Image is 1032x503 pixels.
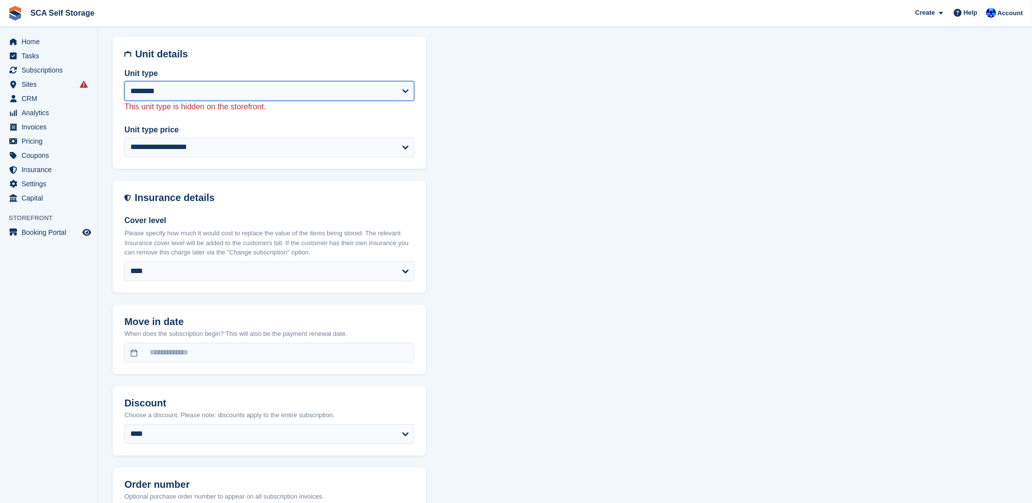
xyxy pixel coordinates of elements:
[124,492,414,502] p: Optional purchase order number to appear on all subscription invoices.
[124,229,414,258] p: Please specify how much it would cost to replace the value of the items being stored. The relevan...
[5,120,93,134] a: menu
[22,120,80,134] span: Invoices
[124,329,414,339] p: When does the subscription begin? This will also be the payment renewal date.
[22,63,80,77] span: Subscriptions
[124,125,414,136] label: Unit type price
[22,106,80,120] span: Analytics
[5,77,93,91] a: menu
[22,35,80,49] span: Home
[22,226,80,239] span: Booking Portal
[5,177,93,191] a: menu
[5,226,93,239] a: menu
[5,163,93,176] a: menu
[124,479,414,491] h2: Order number
[22,77,80,91] span: Sites
[22,92,80,105] span: CRM
[915,8,935,18] span: Create
[124,398,414,409] h2: Discount
[5,63,93,77] a: menu
[5,191,93,205] a: menu
[9,213,97,223] span: Storefront
[22,134,80,148] span: Pricing
[5,92,93,105] a: menu
[5,149,93,162] a: menu
[5,49,93,63] a: menu
[998,8,1023,18] span: Account
[26,5,98,21] a: SCA Self Storage
[81,226,93,238] a: Preview store
[124,215,414,227] label: Cover level
[5,134,93,148] a: menu
[5,35,93,49] a: menu
[5,106,93,120] a: menu
[124,68,414,79] label: Unit type
[8,6,23,21] img: stora-icon-8386f47178a22dfd0bd8f6a31ec36ba5ce8667c1dd55bd0f319d3a0aa187defe.svg
[124,411,414,421] p: Choose a discount. Please note: discounts apply to the entire subscription.
[22,49,80,63] span: Tasks
[22,149,80,162] span: Coupons
[22,163,80,176] span: Insurance
[22,191,80,205] span: Capital
[124,49,131,60] img: unit-details-icon-595b0c5c156355b767ba7b61e002efae458ec76ed5ec05730b8e856ff9ea34a9.svg
[124,101,414,113] p: This unit type is hidden on the storefront.
[964,8,978,18] span: Help
[124,193,131,204] img: insurance-details-icon-731ffda60807649b61249b889ba3c5e2b5c27d34e2e1fb37a309f0fde93ff34a.svg
[135,193,414,204] h2: Insurance details
[80,80,88,88] i: Smart entry sync failures have occurred
[124,317,414,328] h2: Move in date
[135,49,414,60] h2: Unit details
[22,177,80,191] span: Settings
[986,8,996,18] img: Kelly Neesham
